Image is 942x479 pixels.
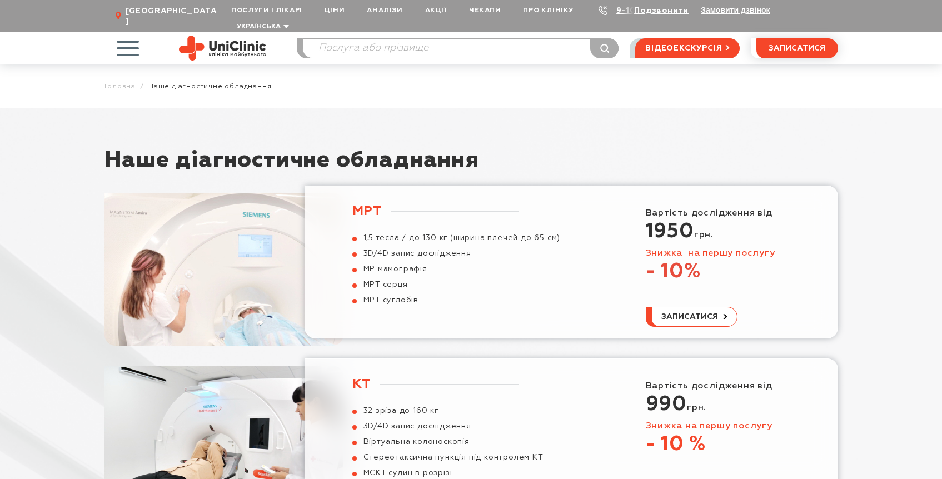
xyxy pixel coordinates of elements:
font: Знижка на першу послугу [646,249,775,258]
button: Українська [234,23,289,31]
li: 3D/4D запис дослідження [352,248,561,258]
span: записатися [769,44,825,52]
p: грн. [646,397,790,416]
img: Uniclinic [179,36,266,61]
span: відеоекскурсія [645,39,722,58]
h1: Наше діагностичне обладнання [104,147,838,186]
strong: 990 [646,395,687,415]
li: 32 зріза до 160 кг [352,406,544,416]
a: 9-103 [616,7,641,14]
button: записатися [756,38,838,58]
button: записатися [646,307,737,327]
h3: КТ [352,376,519,392]
a: МРТ 1,5 тесла / до 130 кг (ширина плечей до 65 см) 3D/4D запис дослідження МР мамографія МРТ серц... [352,203,615,305]
span: [GEOGRAPHIC_DATA] [126,6,220,26]
span: - 10 % [646,435,706,455]
li: Віртуальна колоноскопія [352,437,544,447]
li: 3D/4D запис дослідження [352,421,544,431]
li: Стереотаксична пункція під контролем КТ [352,452,544,462]
span: записатися [661,313,718,321]
span: Українська [237,23,281,30]
p: Вартість дослідження від [646,206,790,221]
font: Знижка на першу послугу [646,422,772,431]
a: Головна [104,82,136,91]
a: відеоекскурсія [635,38,739,58]
li: 1,5 тесла / до 130 кг (ширина плечей до 65 см) [352,233,561,243]
input: Послуга або прізвище [303,39,619,58]
span: Наше діагностичне обладнання [148,82,271,91]
a: Подзвонити [634,7,689,14]
li: МРТ суглобів [352,295,561,305]
h3: МРТ [352,203,519,219]
span: 1950 [646,222,694,242]
li: МР мамографія [352,264,561,274]
p: грн. [646,224,790,243]
p: Вартість дослідження від [646,378,790,394]
button: Замовити дзвінок [701,6,770,14]
li: МРТ серця [352,280,561,290]
span: - 10% [646,262,701,282]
